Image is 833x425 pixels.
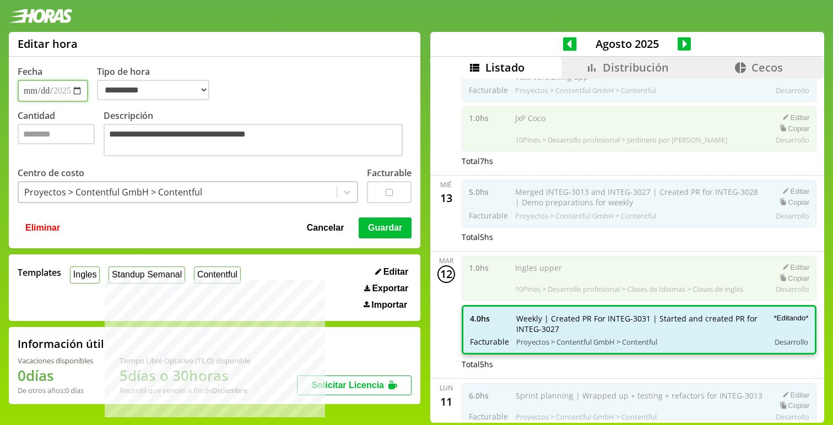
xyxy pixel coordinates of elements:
button: Contentful [194,266,241,284]
span: Exportar [372,284,408,293]
input: Cantidad [18,124,95,144]
h1: 0 días [18,366,93,385]
div: lun [440,383,453,393]
span: Importar [371,300,407,310]
label: Facturable [367,167,412,179]
span: Cecos [751,60,783,75]
button: Eliminar [22,217,63,238]
div: mié [440,180,452,189]
span: Editar [383,267,408,277]
div: Vacaciones disponibles [18,356,93,366]
div: Total 5 hs [462,359,817,369]
button: Solicitar Licencia [297,375,412,395]
span: Agosto 2025 [577,36,678,51]
span: Distribución [603,60,669,75]
h1: Editar hora [18,36,78,51]
div: Total 7 hs [462,156,817,166]
button: Cancelar [304,217,348,238]
div: Proyectos > Contentful GmbH > Contentful [24,186,202,198]
div: De otros años: 0 días [18,385,93,395]
h1: 5 días o 30 horas [120,366,250,385]
label: Fecha [18,66,42,78]
label: Centro de costo [18,167,84,179]
div: 11 [437,393,455,410]
div: 13 [437,189,455,207]
img: logotipo [9,9,73,23]
label: Tipo de hora [97,66,218,102]
div: Tiempo Libre Optativo (TiLO) disponible [120,356,250,366]
select: Tipo de hora [97,80,209,100]
div: Total 5 hs [462,232,817,242]
div: 12 [437,265,455,283]
label: Cantidad [18,110,104,159]
h2: Información útil [18,336,104,351]
div: scrollable content [430,79,824,421]
button: Standup Semanal [109,266,185,284]
button: Guardar [359,217,412,238]
span: Listado [485,60,524,75]
b: Diciembre [212,385,247,395]
button: Editar [372,266,412,277]
span: Solicitar Licencia [311,380,384,390]
span: Templates [18,266,61,279]
textarea: Descripción [104,124,403,156]
button: Ingles [70,266,100,284]
div: Recordá que vencen a fin de [120,385,250,395]
button: Exportar [361,283,412,294]
label: Descripción [104,110,412,159]
div: mar [439,256,453,265]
